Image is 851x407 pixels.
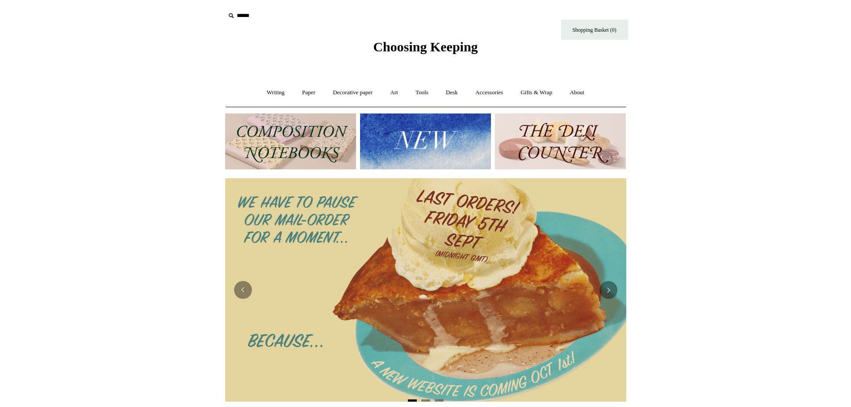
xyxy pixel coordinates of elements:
a: Accessories [467,81,511,105]
span: Choosing Keeping [373,39,478,54]
img: The Deli Counter [495,113,626,169]
a: Art [382,81,406,105]
a: Shopping Basket (0) [561,20,628,40]
button: Page 3 [435,399,444,402]
a: Desk [438,81,466,105]
button: Page 2 [421,399,430,402]
img: 2025 New Website coming soon.png__PID:95e867f5-3b87-426e-97a5-a534fe0a3431 [225,178,626,402]
button: Page 1 [408,399,417,402]
a: Tools [407,81,436,105]
a: Paper [294,81,323,105]
a: Writing [259,81,293,105]
a: Choosing Keeping [373,46,478,53]
a: Gifts & Wrap [512,81,560,105]
img: 202302 Composition ledgers.jpg__PID:69722ee6-fa44-49dd-a067-31375e5d54ec [225,113,356,169]
button: Next [599,281,617,299]
img: New.jpg__PID:f73bdf93-380a-4a35-bcfe-7823039498e1 [360,113,491,169]
a: Decorative paper [325,81,381,105]
button: Previous [234,281,252,299]
a: About [562,81,592,105]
